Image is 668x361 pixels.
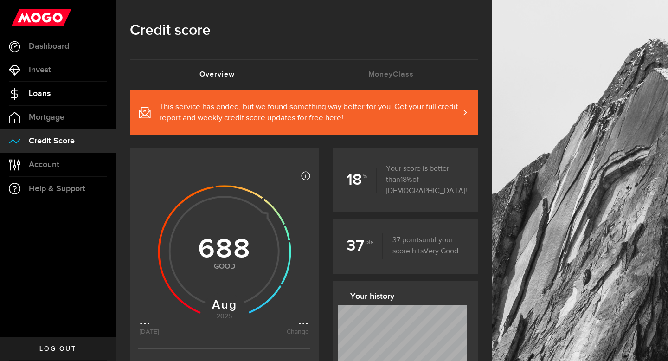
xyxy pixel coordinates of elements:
b: 18 [347,168,377,193]
a: MoneyClass [304,60,478,90]
button: Open LiveChat chat widget [7,4,35,32]
span: Loans [29,90,51,98]
span: Account [29,161,59,169]
ul: Tabs Navigation [130,59,478,90]
span: This service has ended, but we found something way better for you. Get your full credit report an... [159,102,459,124]
a: Overview [130,60,304,90]
span: Invest [29,66,51,74]
span: Help & Support [29,185,85,193]
span: Credit Score [29,137,75,145]
span: Mortgage [29,113,64,122]
h1: Credit score [130,19,478,43]
span: 18 [400,176,412,184]
span: Log out [39,346,76,352]
a: This service has ended, but we found something way better for you. Get your full credit report an... [130,90,478,135]
b: 37 [347,233,383,258]
span: Dashboard [29,42,69,51]
p: Your score is better than of [DEMOGRAPHIC_DATA]! [377,163,467,197]
span: 37 points [392,237,422,244]
p: until your score hits [383,235,464,257]
h3: Your history [350,289,467,304]
span: Very Good [424,248,458,255]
